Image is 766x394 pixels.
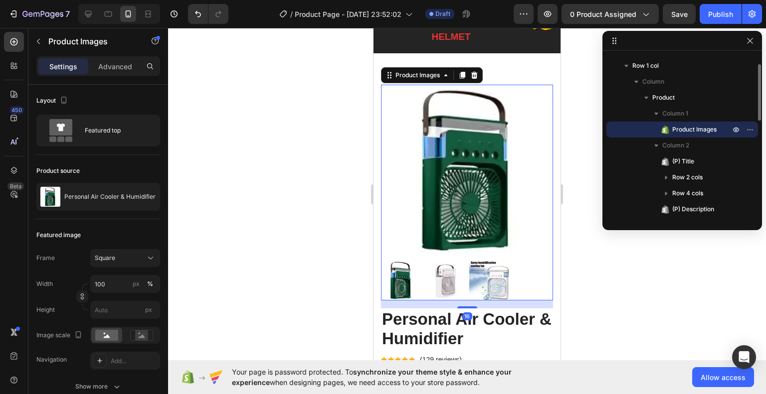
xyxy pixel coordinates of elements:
[295,9,401,19] span: Product Page - [DATE] 23:52:02
[672,156,694,166] span: (P) Title
[144,278,156,290] button: px
[36,166,80,175] div: Product source
[662,109,688,119] span: Column 1
[732,345,756,369] div: Open Intercom Messenger
[232,367,551,388] span: Your page is password protected. To when designing pages, we need access to your store password.
[374,28,561,360] iframe: Design area
[90,249,160,267] button: Square
[9,106,24,114] div: 450
[652,93,675,103] span: Product
[188,4,228,24] div: Undo/Redo
[145,306,152,313] span: px
[708,9,733,19] div: Publish
[95,254,115,263] span: Square
[562,4,659,24] button: 0 product assigned
[671,10,688,18] span: Save
[36,231,81,240] div: Featured image
[4,4,74,24] button: 7
[65,8,70,20] p: 7
[692,367,754,387] button: Allow access
[232,368,512,387] span: synchronize your theme style & enhance your experience
[672,172,703,182] span: Row 2 cols
[49,61,77,72] p: Settings
[90,275,160,293] input: px%
[662,140,689,150] span: Column 2
[36,305,55,314] label: Height
[701,372,746,383] span: Allow access
[672,204,714,214] span: (P) Description
[672,188,703,198] span: Row 4 cols
[632,61,659,71] span: Row 1 col
[642,77,664,87] span: Column
[85,119,146,142] div: Featured top
[36,279,53,288] label: Width
[36,329,84,342] div: Image scale
[64,193,156,200] p: Personal Air Cooler & Humidifier
[130,278,142,290] button: %
[36,254,55,263] label: Frame
[48,35,133,47] p: Product Images
[570,9,636,19] span: 0 product assigned
[672,125,717,134] span: Product Images
[7,182,24,190] div: Beta
[111,357,158,366] div: Add...
[98,61,132,72] p: Advanced
[46,327,88,337] p: (129 reviews)
[700,4,742,24] button: Publish
[147,279,153,288] div: %
[75,382,122,392] div: Show more
[36,94,70,108] div: Layout
[663,4,696,24] button: Save
[435,9,450,18] span: Draft
[36,355,67,364] div: Navigation
[133,279,140,288] div: px
[290,9,293,19] span: /
[90,301,160,319] input: px
[40,187,60,207] img: product feature img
